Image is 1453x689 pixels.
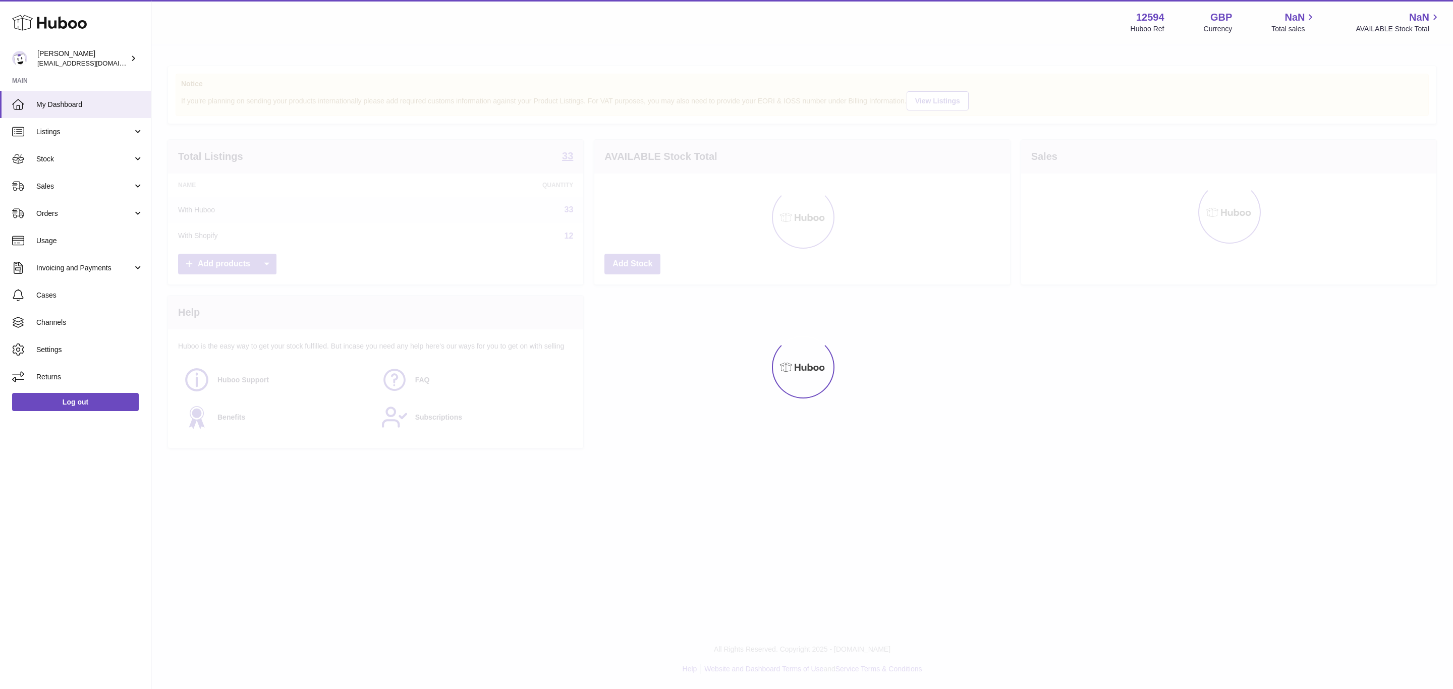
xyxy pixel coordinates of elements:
span: NaN [1409,11,1429,24]
span: Settings [36,345,143,355]
span: My Dashboard [36,100,143,109]
a: NaN AVAILABLE Stock Total [1356,11,1441,34]
span: Total sales [1271,24,1316,34]
span: Sales [36,182,133,191]
a: NaN Total sales [1271,11,1316,34]
span: NaN [1284,11,1305,24]
span: Cases [36,291,143,300]
span: Invoicing and Payments [36,263,133,273]
a: Log out [12,393,139,411]
div: Huboo Ref [1131,24,1164,34]
strong: GBP [1210,11,1232,24]
span: Stock [36,154,133,164]
strong: 12594 [1136,11,1164,24]
span: Orders [36,209,133,218]
img: internalAdmin-12594@internal.huboo.com [12,51,27,66]
div: Currency [1204,24,1233,34]
span: Channels [36,318,143,327]
span: AVAILABLE Stock Total [1356,24,1441,34]
span: Usage [36,236,143,246]
span: Returns [36,372,143,382]
span: [EMAIL_ADDRESS][DOMAIN_NAME] [37,59,148,67]
span: Listings [36,127,133,137]
div: [PERSON_NAME] [37,49,128,68]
